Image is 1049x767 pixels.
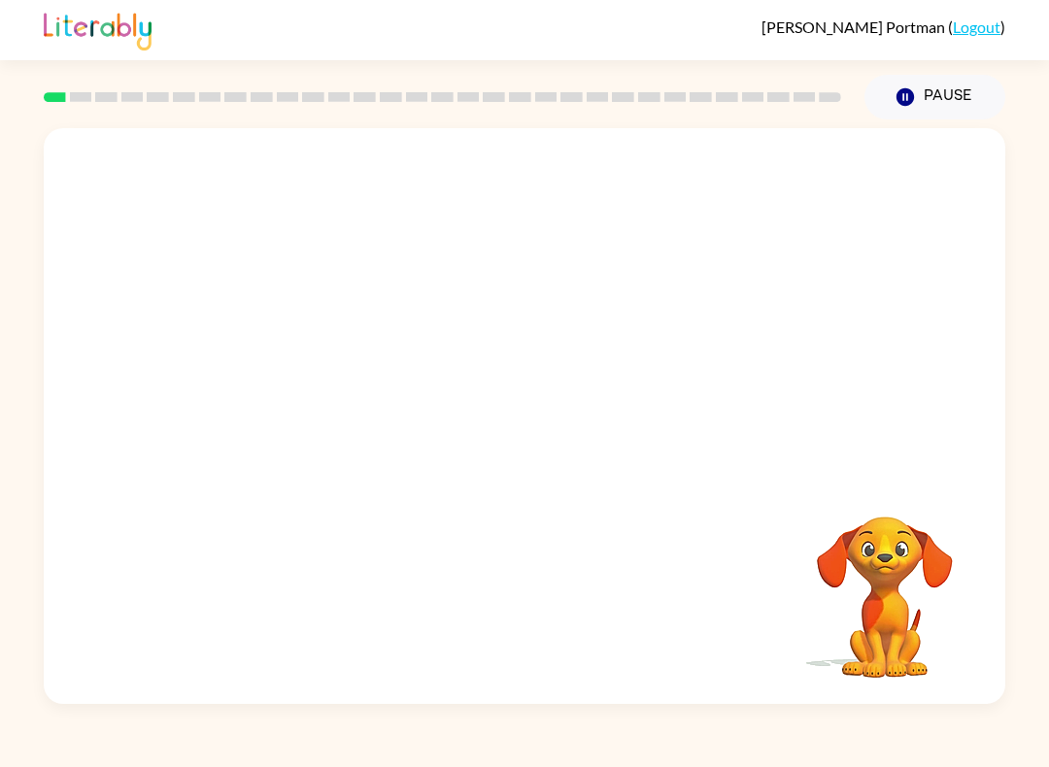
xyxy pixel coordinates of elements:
[788,486,982,681] video: Your browser must support playing .mp4 files to use Literably. Please try using another browser.
[761,17,948,36] span: [PERSON_NAME] Portman
[953,17,1000,36] a: Logout
[761,17,1005,36] div: ( )
[864,75,1005,119] button: Pause
[44,8,152,50] img: Literably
